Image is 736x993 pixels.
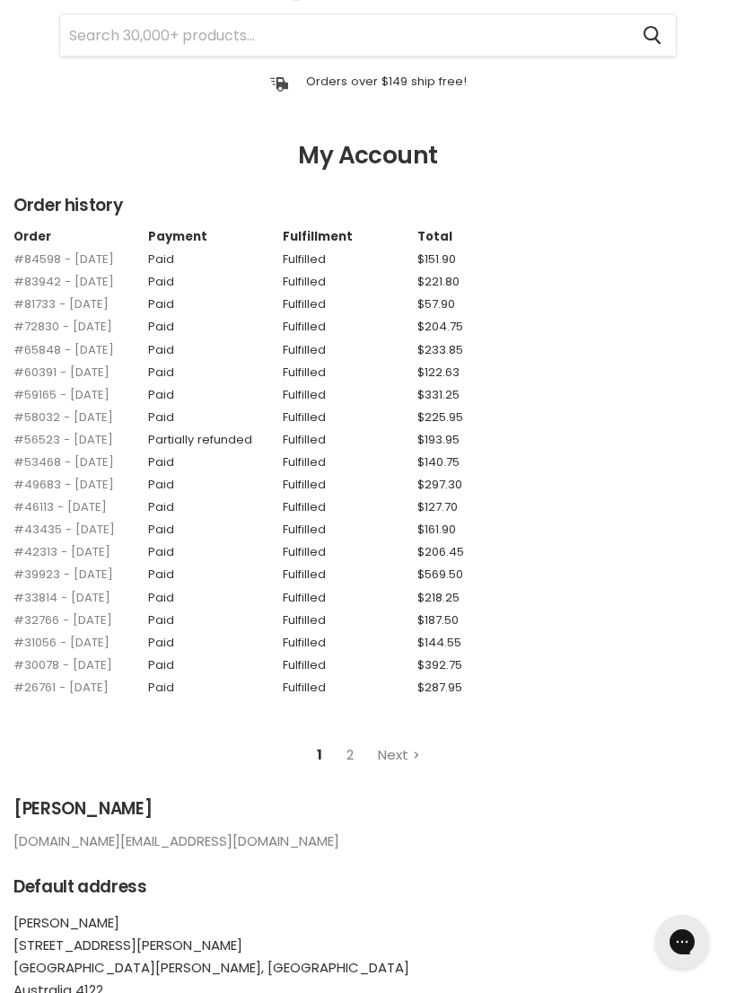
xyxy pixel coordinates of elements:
li: [PERSON_NAME] [13,915,723,930]
td: Paid [148,446,283,469]
span: $204.75 [417,318,463,335]
th: Fulfillment [283,230,417,243]
h2: Default address [13,877,723,897]
a: #81733 - [DATE] [13,295,109,312]
li: [STREET_ADDRESS][PERSON_NAME] [13,937,723,953]
span: $206.45 [417,543,464,560]
a: #42313 - [DATE] [13,543,110,560]
nav: Pagination [13,739,723,770]
td: Fulfilled [283,536,417,558]
span: $287.95 [417,679,462,696]
a: #46113 - [DATE] [13,498,107,515]
li: [GEOGRAPHIC_DATA][PERSON_NAME], [GEOGRAPHIC_DATA] [13,960,723,975]
td: Fulfilled [283,469,417,491]
a: [DOMAIN_NAME][EMAIL_ADDRESS][DOMAIN_NAME] [13,831,339,850]
span: $233.85 [417,341,463,358]
td: Paid [148,288,283,311]
input: Search [60,14,628,56]
span: $193.95 [417,431,460,448]
th: Order [13,230,148,243]
td: Fulfilled [283,604,417,627]
td: Paid [148,582,283,604]
a: #60391 - [DATE] [13,364,110,381]
a: #31056 - [DATE] [13,634,110,651]
span: $57.90 [417,295,455,312]
td: Paid [148,243,283,266]
h2: [PERSON_NAME] [13,799,723,819]
span: $221.80 [417,273,460,290]
td: Paid [148,536,283,558]
a: #39923 - [DATE] [13,566,113,583]
li: Page 1 [307,739,332,770]
h2: Order history [13,196,723,215]
td: Fulfilled [283,627,417,649]
td: Fulfilled [283,582,417,604]
td: Paid [148,356,283,379]
td: Paid [148,627,283,649]
span: $297.30 [417,476,462,493]
td: Fulfilled [283,243,417,266]
span: $187.50 [417,611,459,628]
span: $331.25 [417,386,460,403]
td: Paid [148,379,283,401]
td: Fulfilled [283,446,417,469]
span: $122.63 [417,364,460,381]
a: #72830 - [DATE] [13,318,112,335]
td: Fulfilled [283,558,417,581]
span: $392.75 [417,656,462,673]
td: Paid [148,672,283,694]
td: Fulfilled [283,356,417,379]
td: Partially refunded [148,424,283,446]
td: Fulfilled [283,379,417,401]
td: Paid [148,401,283,424]
td: Fulfilled [283,334,417,356]
a: #59165 - [DATE] [13,386,110,403]
span: 1 [307,739,332,770]
td: Fulfilled [283,424,417,446]
span: $151.90 [417,250,456,268]
a: #83942 - [DATE] [13,273,114,290]
th: Total [417,230,552,243]
td: Fulfilled [283,672,417,694]
a: #58032 - [DATE] [13,409,113,426]
td: Fulfilled [283,491,417,514]
td: Paid [148,469,283,491]
p: Orders over $149 ship free! [306,74,467,89]
td: Paid [148,334,283,356]
td: Fulfilled [283,649,417,672]
form: Product [59,13,677,57]
a: #26761 - [DATE] [13,679,109,696]
a: #65848 - [DATE] [13,341,114,358]
td: Paid [148,266,283,288]
span: $569.50 [417,566,463,583]
td: Paid [148,604,283,627]
td: Fulfilled [283,514,417,536]
a: #43435 - [DATE] [13,521,115,538]
th: Payment [148,230,283,243]
a: #32766 - [DATE] [13,611,112,628]
td: Fulfilled [283,288,417,311]
span: $140.75 [417,453,460,470]
h1: My Account [13,142,723,169]
a: #30078 - [DATE] [13,656,112,673]
span: $225.95 [417,409,463,426]
span: $144.55 [417,634,461,651]
td: Fulfilled [283,311,417,333]
td: Paid [148,514,283,536]
iframe: Gorgias live chat messenger [646,909,718,975]
a: #84598 - [DATE] [13,250,114,268]
a: #56523 - [DATE] [13,431,113,448]
td: Paid [148,491,283,514]
a: #53468 - [DATE] [13,453,114,470]
a: Go to page 2 [337,739,364,770]
a: #49683 - [DATE] [13,476,114,493]
td: Fulfilled [283,266,417,288]
a: Go to next page [368,739,430,770]
span: $127.70 [417,498,458,515]
td: Paid [148,649,283,672]
span: $161.90 [417,521,456,538]
button: Search [628,14,676,56]
td: Paid [148,311,283,333]
td: Paid [148,558,283,581]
